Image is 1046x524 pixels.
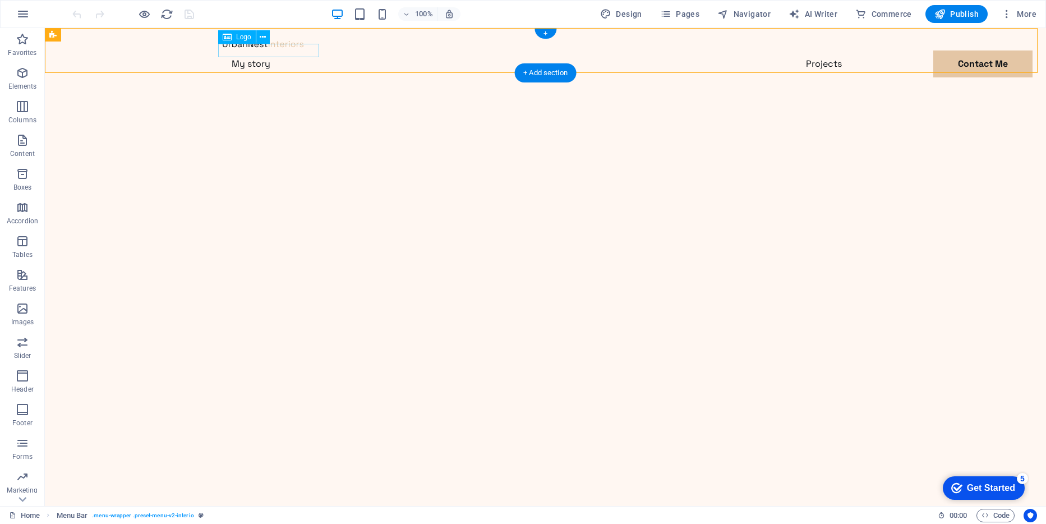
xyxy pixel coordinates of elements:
p: Marketing [7,486,38,495]
p: Header [11,385,34,394]
div: + Add section [514,63,577,82]
button: Pages [656,5,704,23]
p: Images [11,318,34,327]
button: 100% [398,7,438,21]
p: Elements [8,82,37,91]
div: Get Started [33,12,81,22]
p: Forms [12,452,33,461]
span: Publish [934,8,979,20]
p: Features [9,284,36,293]
p: Tables [12,250,33,259]
i: On resize automatically adjust zoom level to fit chosen device. [444,9,454,19]
button: Usercentrics [1024,509,1037,522]
p: Content [10,149,35,158]
span: More [1001,8,1036,20]
button: AI Writer [784,5,842,23]
button: Code [976,509,1015,522]
span: Navigator [717,8,771,20]
span: Design [600,8,642,20]
p: Footer [12,419,33,428]
div: 5 [83,2,94,13]
button: Commerce [851,5,916,23]
button: Click here to leave preview mode and continue editing [137,7,151,21]
a: Click to cancel selection. Double-click to open Pages [9,509,40,522]
button: Publish [925,5,988,23]
span: Logo [236,34,251,40]
button: Navigator [713,5,775,23]
p: Slider [14,351,31,360]
p: Columns [8,116,36,125]
span: 00 00 [950,509,967,522]
div: + [534,29,556,39]
span: : [957,511,959,520]
button: More [997,5,1041,23]
p: Accordion [7,217,38,226]
span: Code [982,509,1010,522]
nav: breadcrumb [57,509,204,522]
p: Boxes [13,183,32,192]
span: . menu-wrapper .preset-menu-v2-interio [92,509,193,522]
div: Get Started 5 items remaining, 0% complete [9,6,91,29]
button: Design [596,5,647,23]
div: Design (Ctrl+Alt+Y) [596,5,647,23]
p: Favorites [8,48,36,57]
i: Reload page [160,8,173,21]
span: AI Writer [789,8,837,20]
h6: 100% [415,7,433,21]
button: reload [160,7,173,21]
span: Click to select. Double-click to edit [57,509,88,522]
span: Commerce [855,8,912,20]
h6: Session time [938,509,967,522]
i: This element is a customizable preset [199,512,204,518]
span: Pages [660,8,699,20]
